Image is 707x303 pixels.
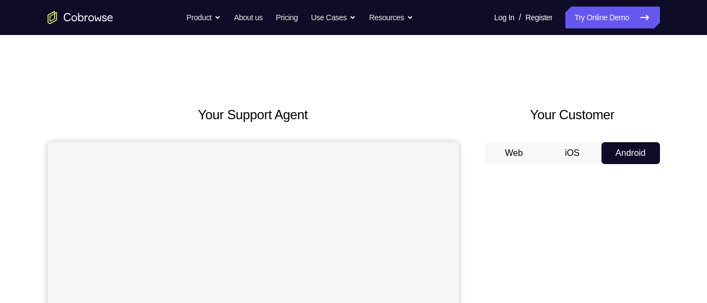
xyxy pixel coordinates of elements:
button: Product [186,7,221,28]
h2: Your Support Agent [48,105,459,125]
a: Pricing [276,7,297,28]
a: Log In [494,7,515,28]
button: Android [601,142,660,164]
span: / [519,11,521,24]
button: Resources [369,7,413,28]
h2: Your Customer [485,105,660,125]
a: Try Online Demo [565,7,659,28]
button: iOS [543,142,601,164]
a: Go to the home page [48,11,113,24]
a: Register [525,7,552,28]
button: Use Cases [311,7,356,28]
a: About us [234,7,262,28]
button: Web [485,142,544,164]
